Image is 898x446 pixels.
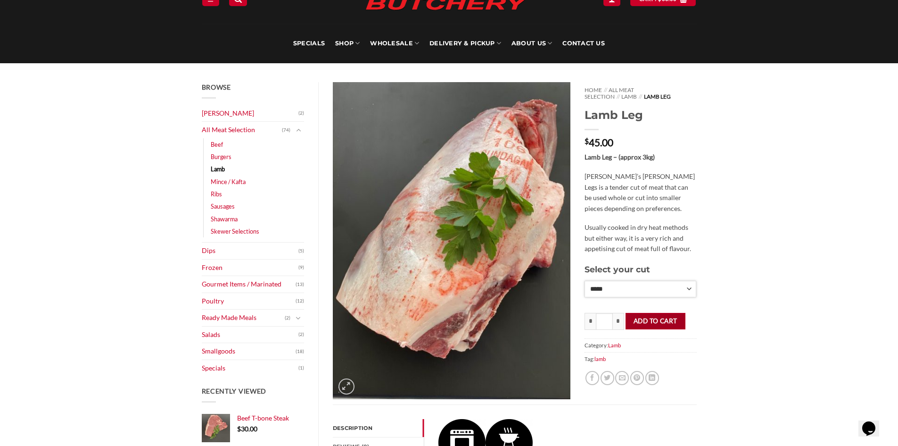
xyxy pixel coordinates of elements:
[585,371,599,385] a: Share on Facebook
[202,327,299,343] a: Salads
[639,93,642,100] span: //
[585,338,696,352] span: Category:
[211,213,238,225] a: Shawarma
[562,24,605,63] a: Contact Us
[237,414,305,422] a: Beef T-bone Steak
[858,408,889,437] iframe: chat widget
[237,425,241,433] span: $
[585,86,634,100] a: All Meat Selection
[296,294,304,308] span: (12)
[585,86,602,93] a: Home
[211,138,223,151] a: Beef
[429,24,501,63] a: Delivery & Pickup
[370,24,419,63] a: Wholesale
[285,311,290,325] span: (2)
[298,244,304,258] span: (5)
[596,313,612,329] input: Product quantity
[202,243,299,259] a: Dips
[202,83,231,91] span: Browse
[202,360,299,377] a: Specials
[585,108,696,122] h1: Lamb Leg
[621,93,637,100] a: Lamb
[202,122,282,138] a: All Meat Selection
[202,293,296,310] a: Poultry
[202,105,299,122] a: [PERSON_NAME]
[604,86,607,93] span: //
[617,93,620,100] span: //
[211,200,235,212] a: Sausages
[211,163,225,175] a: Lamb
[613,313,624,329] input: Increase quantity of Lamb Leg
[202,387,267,395] span: Recently Viewed
[298,261,304,275] span: (9)
[202,310,285,326] a: Ready Made Meals
[511,24,552,63] a: About Us
[211,151,231,163] a: Burgers
[202,276,296,293] a: Gourmet Items / Marinated
[298,361,304,375] span: (1)
[237,414,289,422] span: Beef T-bone Steak
[585,153,655,161] strong: Lamb Leg – (approx 3kg)
[335,24,360,63] a: SHOP
[594,356,606,362] a: lamb
[626,313,685,329] button: Add to cart
[293,313,304,323] button: Toggle
[333,419,424,437] a: Description
[585,222,696,254] p: Usually cooked in dry heat methods but either way, it is a very rich and appetising cut of meat f...
[211,188,222,200] a: Ribs
[202,343,296,360] a: Smallgoods
[338,379,354,395] a: Zoom
[282,123,290,137] span: (74)
[293,125,304,135] button: Toggle
[202,260,299,276] a: Frozen
[615,371,629,385] a: Email to a Friend
[601,371,614,385] a: Share on Twitter
[298,328,304,342] span: (2)
[585,313,596,329] input: Reduce quantity of Lamb Leg
[211,176,246,188] a: Mince / Kafta
[644,93,671,100] span: Lamb Leg
[293,24,325,63] a: Specials
[585,136,613,148] bdi: 45.00
[608,342,621,348] a: Lamb
[237,425,257,433] bdi: 30.00
[298,106,304,120] span: (2)
[630,371,644,385] a: Pin on Pinterest
[585,137,589,145] span: $
[645,371,659,385] a: Share on LinkedIn
[296,345,304,359] span: (18)
[296,278,304,292] span: (13)
[333,82,570,399] img: Lamb Leg
[585,352,696,366] span: Tag:
[211,225,259,237] a: Skewer Selections
[585,263,696,276] h3: Select your cut
[585,171,696,214] p: [PERSON_NAME]’s [PERSON_NAME] Legs is a tender cut of meat that can be used whole or cut into sma...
